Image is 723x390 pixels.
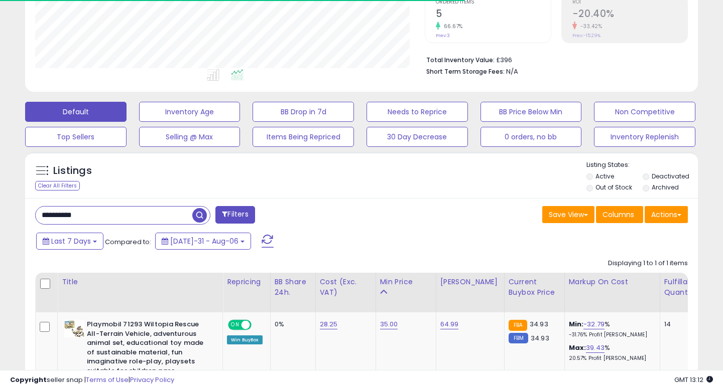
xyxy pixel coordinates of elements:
[572,8,687,22] h2: -20.40%
[586,160,698,170] p: Listing States:
[35,181,80,190] div: Clear All Filters
[426,56,495,64] b: Total Inventory Value:
[36,233,103,250] button: Last 7 Days
[440,23,463,30] small: 66.67%
[531,333,549,343] span: 34.93
[583,319,605,329] a: -32.79
[674,375,713,384] span: 2025-08-17 13:12 GMT
[320,277,372,298] div: Cost (Exc. VAT)
[155,233,251,250] button: [DATE]-31 - Aug-06
[10,375,174,385] div: seller snap | |
[645,206,688,223] button: Actions
[569,343,586,352] b: Max:
[227,277,266,287] div: Repricing
[652,183,679,191] label: Archived
[594,102,695,122] button: Non Competitive
[595,183,632,191] label: Out of Stock
[569,331,652,338] p: -31.76% Profit [PERSON_NAME]
[25,127,127,147] button: Top Sellers
[62,277,218,287] div: Title
[480,102,582,122] button: BB Price Below Min
[250,321,266,329] span: OFF
[25,102,127,122] button: Default
[380,319,398,329] a: 35.00
[608,259,688,268] div: Displaying 1 to 1 of 1 items
[139,102,240,122] button: Inventory Age
[664,277,699,298] div: Fulfillable Quantity
[664,320,695,329] div: 14
[440,277,500,287] div: [PERSON_NAME]
[215,206,255,224] button: Filters
[10,375,47,384] strong: Copyright
[569,319,584,329] b: Min:
[602,210,634,220] span: Columns
[569,343,652,362] div: %
[596,206,643,223] button: Columns
[367,102,468,122] button: Needs to Reprice
[577,23,602,30] small: -33.42%
[227,335,263,344] div: Win BuyBox
[426,53,680,65] li: £396
[509,277,560,298] div: Current Buybox Price
[170,236,238,246] span: [DATE]-31 - Aug-06
[380,277,432,287] div: Min Price
[64,320,84,337] img: 419y7FeGTYL._SL40_.jpg
[320,319,338,329] a: 28.25
[436,33,450,39] small: Prev: 3
[253,127,354,147] button: Items Being Repriced
[509,333,528,343] small: FBM
[480,127,582,147] button: 0 orders, no bb
[275,320,308,329] div: 0%
[569,320,652,338] div: %
[572,33,600,39] small: Prev: -15.29%
[275,277,311,298] div: BB Share 24h.
[436,8,551,22] h2: 5
[130,375,174,384] a: Privacy Policy
[139,127,240,147] button: Selling @ Max
[440,319,459,329] a: 64.99
[509,320,527,331] small: FBA
[595,172,614,180] label: Active
[105,237,151,247] span: Compared to:
[87,320,209,387] b: Playmobil 71293 Wiltopia Rescue All-Terrain Vehicle, adventurous animal set, educational toy made...
[586,343,605,353] a: 39.43
[569,355,652,362] p: 20.57% Profit [PERSON_NAME]
[229,321,242,329] span: ON
[594,127,695,147] button: Inventory Replenish
[51,236,91,246] span: Last 7 Days
[506,67,518,76] span: N/A
[542,206,594,223] button: Save View
[367,127,468,147] button: 30 Day Decrease
[569,277,656,287] div: Markup on Cost
[253,102,354,122] button: BB Drop in 7d
[564,273,660,312] th: The percentage added to the cost of goods (COGS) that forms the calculator for Min & Max prices.
[53,164,92,178] h5: Listings
[86,375,129,384] a: Terms of Use
[530,319,548,329] span: 34.93
[652,172,689,180] label: Deactivated
[426,67,505,76] b: Short Term Storage Fees:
